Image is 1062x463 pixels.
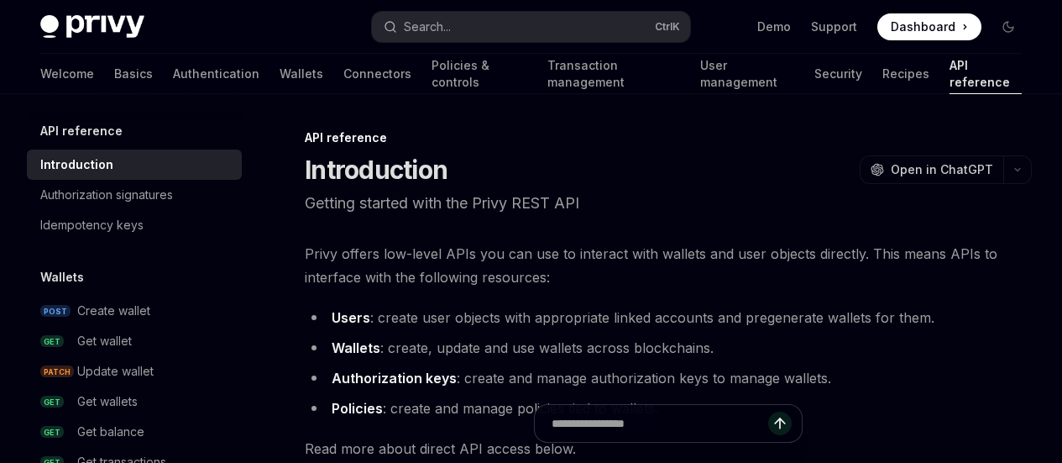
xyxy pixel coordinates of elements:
button: Toggle dark mode [995,13,1022,40]
div: Introduction [40,155,113,175]
h5: API reference [40,121,123,141]
a: Authentication [173,54,259,94]
a: Dashboard [877,13,981,40]
div: Idempotency keys [40,215,144,235]
img: dark logo [40,15,144,39]
span: GET [40,396,64,408]
div: Authorization signatures [40,185,173,205]
a: Welcome [40,54,94,94]
a: PATCHUpdate wallet [27,356,242,387]
a: User management [700,54,794,94]
a: Basics [114,54,153,94]
span: Privy offers low-level APIs you can use to interact with wallets and user objects directly. This ... [305,242,1032,289]
span: Ctrl K [655,20,680,34]
a: GETGet wallets [27,387,242,417]
a: Connectors [343,54,411,94]
li: : create and manage authorization keys to manage wallets. [305,366,1032,390]
a: API reference [950,54,1022,94]
p: Getting started with the Privy REST API [305,192,1032,215]
a: GETGet wallet [27,326,242,356]
a: Authorization signatures [27,180,242,210]
a: Security [814,54,862,94]
li: : create user objects with appropriate linked accounts and pregenerate wallets for them. [305,306,1032,329]
button: Search...CtrlK [372,12,690,42]
span: Open in ChatGPT [891,161,993,178]
a: POSTCreate wallet [27,296,242,326]
div: Get wallet [77,331,132,351]
a: Policies & controls [432,54,527,94]
a: Introduction [27,150,242,180]
strong: Policies [332,400,383,417]
a: Support [811,18,857,35]
li: : create and manage policies tied to wallets. [305,397,1032,420]
strong: Users [332,309,370,326]
h1: Introduction [305,155,447,185]
strong: Wallets [332,339,380,356]
a: Wallets [280,54,323,94]
a: Idempotency keys [27,210,242,240]
div: API reference [305,129,1032,146]
a: Demo [757,18,791,35]
span: PATCH [40,366,74,378]
div: Search... [404,17,451,37]
a: Transaction management [547,54,680,94]
h5: Wallets [40,267,84,287]
strong: Authorization keys [332,370,457,387]
span: POST [40,305,71,318]
div: Get wallets [77,392,138,412]
button: Send message [768,412,792,435]
span: Dashboard [891,18,955,35]
button: Open in ChatGPT [860,155,1003,184]
a: GETGet balance [27,417,242,447]
li: : create, update and use wallets across blockchains. [305,336,1032,360]
a: Recipes [882,54,929,94]
div: Create wallet [77,301,150,321]
div: Update wallet [77,361,154,381]
span: GET [40,426,64,439]
div: Get balance [77,422,144,442]
span: GET [40,335,64,348]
